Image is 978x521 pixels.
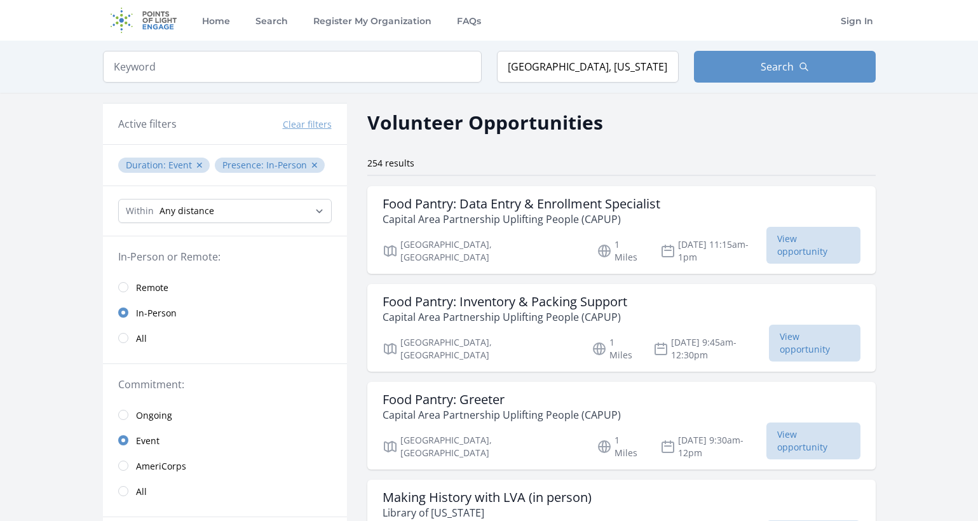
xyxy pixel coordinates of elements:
span: All [136,332,147,345]
h3: Food Pantry: Greeter [383,392,621,407]
h3: Food Pantry: Inventory & Packing Support [383,294,627,309]
span: Duration : [126,159,168,171]
a: Ongoing [103,402,347,428]
input: Keyword [103,51,482,83]
h2: Volunteer Opportunities [367,108,603,137]
p: Capital Area Partnership Uplifting People (CAPUP) [383,212,660,227]
button: ✕ [196,159,203,172]
a: Event [103,428,347,453]
select: Search Radius [118,199,332,223]
span: Event [136,435,160,447]
p: [GEOGRAPHIC_DATA], [GEOGRAPHIC_DATA] [383,238,582,264]
p: 1 Miles [597,238,644,264]
a: Food Pantry: Data Entry & Enrollment Specialist Capital Area Partnership Uplifting People (CAPUP)... [367,186,876,274]
p: [GEOGRAPHIC_DATA], [GEOGRAPHIC_DATA] [383,336,576,362]
p: [DATE] 9:30am-12pm [660,434,767,459]
h3: Active filters [118,116,177,132]
span: 254 results [367,157,414,169]
p: 1 Miles [592,336,638,362]
span: Ongoing [136,409,172,422]
span: In-Person [136,307,177,320]
legend: Commitment: [118,377,332,392]
span: View opportunity [766,423,860,459]
p: [GEOGRAPHIC_DATA], [GEOGRAPHIC_DATA] [383,434,582,459]
p: [DATE] 9:45am-12:30pm [653,336,769,362]
legend: In-Person or Remote: [118,249,332,264]
span: Presence : [222,159,266,171]
a: Food Pantry: Greeter Capital Area Partnership Uplifting People (CAPUP) [GEOGRAPHIC_DATA], [GEOGRA... [367,382,876,470]
button: Search [694,51,876,83]
span: Event [168,159,192,171]
a: All [103,478,347,504]
span: In-Person [266,159,307,171]
p: Library of [US_STATE] [383,505,592,520]
input: Location [497,51,679,83]
p: Capital Area Partnership Uplifting People (CAPUP) [383,407,621,423]
p: Capital Area Partnership Uplifting People (CAPUP) [383,309,627,325]
h3: Food Pantry: Data Entry & Enrollment Specialist [383,196,660,212]
a: All [103,325,347,351]
button: ✕ [311,159,318,172]
a: Food Pantry: Inventory & Packing Support Capital Area Partnership Uplifting People (CAPUP) [GEOGR... [367,284,876,372]
span: Remote [136,281,168,294]
a: Remote [103,274,347,300]
a: In-Person [103,300,347,325]
p: 1 Miles [597,434,644,459]
a: AmeriCorps [103,453,347,478]
span: Search [761,59,794,74]
span: AmeriCorps [136,460,186,473]
span: View opportunity [769,325,860,362]
span: View opportunity [766,227,860,264]
span: All [136,485,147,498]
button: Clear filters [283,118,332,131]
p: [DATE] 11:15am-1pm [660,238,767,264]
h3: Making History with LVA (in person) [383,490,592,505]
